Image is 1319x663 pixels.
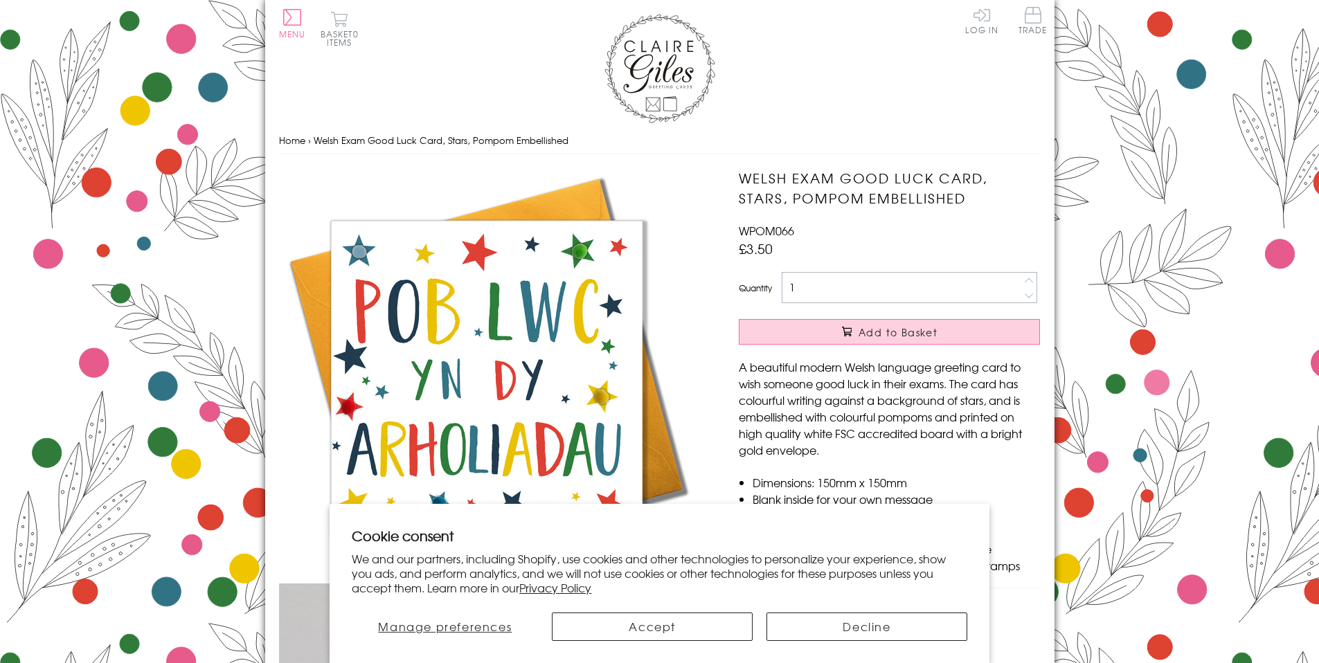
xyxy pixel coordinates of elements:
[1019,7,1048,34] span: Trade
[739,222,794,239] span: WPOM066
[739,282,772,294] label: Quantity
[859,325,937,339] span: Add to Basket
[378,618,512,635] span: Manage preferences
[552,612,753,641] button: Accept
[739,319,1040,345] button: Add to Basket
[279,28,306,40] span: Menu
[279,134,305,147] a: Home
[965,7,998,34] a: Log In
[314,134,568,147] span: Welsh Exam Good Luck Card, Stars, Pompom Embellished
[739,239,773,258] span: £3.50
[279,127,1041,155] nav: breadcrumbs
[352,552,967,594] p: We and our partners, including Shopify, use cookies and other technologies to personalize your ex...
[1019,7,1048,37] a: Trade
[753,491,1040,507] li: Blank inside for your own message
[352,612,538,641] button: Manage preferences
[279,168,694,583] img: Welsh Exam Good Luck Card, Stars, Pompom Embellished
[739,168,1040,208] h1: Welsh Exam Good Luck Card, Stars, Pompom Embellished
[308,134,311,147] span: ›
[519,579,591,596] a: Privacy Policy
[279,9,306,38] button: Menu
[604,14,715,123] img: Claire Giles Greetings Cards
[327,28,359,48] span: 0 items
[352,526,967,545] h2: Cookie consent
[739,358,1040,458] p: A beautiful modern Welsh language greeting card to wish someone good luck in their exams. The car...
[321,11,359,46] button: Basket0 items
[753,474,1040,491] li: Dimensions: 150mm x 150mm
[766,612,967,641] button: Decline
